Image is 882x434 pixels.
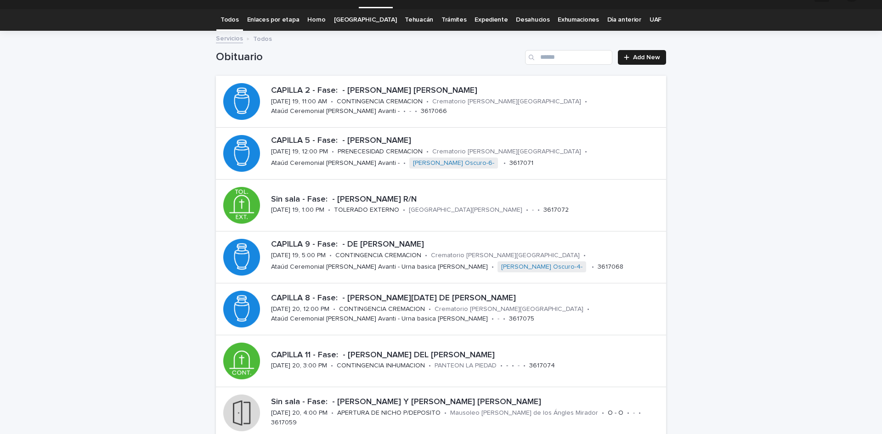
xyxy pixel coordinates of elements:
[518,362,520,370] p: -
[598,263,623,271] p: 3617068
[271,293,662,304] p: CAPILLA 8 - Fase: - [PERSON_NAME][DATE] DE [PERSON_NAME]
[450,409,598,417] p: Mausoleo [PERSON_NAME] de los Ángles Mirador
[247,9,300,31] a: Enlaces por etapa
[337,362,425,370] p: CONTINGENCIA INHUMACION
[431,252,580,259] p: Crematorio [PERSON_NAME][GEOGRAPHIC_DATA]
[271,98,327,106] p: [DATE] 19, 11:00 AM
[432,98,581,106] p: Crematorio [PERSON_NAME][GEOGRAPHIC_DATA]
[331,98,333,106] p: •
[509,159,533,167] p: 3617071
[216,33,243,43] a: Servicios
[475,9,508,31] a: Expediente
[602,409,604,417] p: •
[216,180,666,231] a: Sin sala - Fase: - [PERSON_NAME] R/N[DATE] 19, 1:00 PM•TOLERADO EXTERNO•[GEOGRAPHIC_DATA][PERSON_...
[271,136,662,146] p: CAPILLA 5 - Fase: - [PERSON_NAME]
[525,50,612,65] input: Search
[271,397,662,407] p: Sin sala - Fase: - [PERSON_NAME] Y [PERSON_NAME] [PERSON_NAME]
[409,206,522,214] p: [GEOGRAPHIC_DATA][PERSON_NAME]
[216,76,666,128] a: CAPILLA 2 - Fase: - [PERSON_NAME] [PERSON_NAME][DATE] 19, 11:00 AM•CONTINGENCIA CREMACION•Cremato...
[543,206,569,214] p: 3617072
[509,315,534,323] p: 3617075
[607,9,641,31] a: Día anterior
[405,9,433,31] a: Tehuacán
[435,362,497,370] p: PANTEON LA PIEDAD
[331,409,334,417] p: •
[592,263,594,271] p: •
[585,148,587,156] p: •
[633,409,635,417] p: -
[271,350,662,361] p: CAPILLA 11 - Fase: - [PERSON_NAME] DEL [PERSON_NAME]
[271,263,488,271] p: Ataúd Ceremonial [PERSON_NAME] Avanti - Urna basica [PERSON_NAME]
[271,252,326,259] p: [DATE] 19, 5:00 PM
[587,305,589,313] p: •
[506,362,508,370] p: -
[403,107,406,115] p: •
[329,252,332,259] p: •
[333,305,335,313] p: •
[429,305,431,313] p: •
[216,231,666,283] a: CAPILLA 9 - Fase: - DE [PERSON_NAME][DATE] 19, 5:00 PM•CONTINGENCIA CREMACION•Crematorio [PERSON_...
[271,206,324,214] p: [DATE] 19, 1:00 PM
[492,315,494,323] p: •
[426,148,429,156] p: •
[271,159,400,167] p: Ataúd Ceremonial [PERSON_NAME] Avanti -
[516,9,549,31] a: Desahucios
[415,107,417,115] p: •
[558,9,599,31] a: Exhumaciones
[271,195,662,205] p: Sin sala - Fase: - [PERSON_NAME] R/N
[503,159,506,167] p: •
[523,362,526,370] p: •
[271,409,328,417] p: [DATE] 20, 4:00 PM
[432,148,581,156] p: Crematorio [PERSON_NAME][GEOGRAPHIC_DATA]
[413,159,494,167] a: [PERSON_NAME] Oscuro-6-
[335,252,421,259] p: CONTINGENCIA CREMACION
[421,107,447,115] p: 3617066
[337,98,423,106] p: CONTINGENCIA CREMACION
[444,409,447,417] p: •
[271,419,297,427] p: 3617059
[532,206,534,214] p: -
[498,315,499,323] p: -
[639,409,641,417] p: •
[216,128,666,180] a: CAPILLA 5 - Fase: - [PERSON_NAME][DATE] 19, 12:00 PM•PRENECESIDAD CREMACION•Crematorio [PERSON_NA...
[426,98,429,106] p: •
[529,362,555,370] p: 3617074
[216,51,521,64] h1: Obituario
[501,263,582,271] a: [PERSON_NAME] Oscuro-4-
[271,305,329,313] p: [DATE] 20, 12:00 PM
[220,9,238,31] a: Todos
[271,107,400,115] p: Ataúd Ceremonial [PERSON_NAME] Avanti -
[585,98,587,106] p: •
[337,409,441,417] p: APERTURA DE NICHO P/DEPOSITO
[627,409,629,417] p: •
[271,86,662,96] p: CAPILLA 2 - Fase: - [PERSON_NAME] [PERSON_NAME]
[271,315,488,323] p: Ataúd Ceremonial [PERSON_NAME] Avanti - Urna basica [PERSON_NAME]
[492,263,494,271] p: •
[425,252,427,259] p: •
[216,335,666,387] a: CAPILLA 11 - Fase: - [PERSON_NAME] DEL [PERSON_NAME][DATE] 20, 3:00 PM•CONTINGENCIA INHUMACION•PA...
[537,206,540,214] p: •
[409,107,411,115] p: -
[526,206,528,214] p: •
[216,283,666,335] a: CAPILLA 8 - Fase: - [PERSON_NAME][DATE] DE [PERSON_NAME][DATE] 20, 12:00 PM•CONTINGENCIA CREMACIO...
[618,50,666,65] a: Add New
[633,54,660,61] span: Add New
[253,33,272,43] p: Todos
[307,9,325,31] a: Horno
[403,206,405,214] p: •
[331,362,333,370] p: •
[583,252,586,259] p: •
[435,305,583,313] p: Crematorio [PERSON_NAME][GEOGRAPHIC_DATA]
[650,9,661,31] a: UAF
[608,409,623,417] p: O - O
[338,148,423,156] p: PRENECESIDAD CREMACION
[332,148,334,156] p: •
[441,9,467,31] a: Trámites
[429,362,431,370] p: •
[328,206,330,214] p: •
[271,148,328,156] p: [DATE] 19, 12:00 PM
[503,315,505,323] p: •
[334,206,399,214] p: TOLERADO EXTERNO
[271,240,662,250] p: CAPILLA 9 - Fase: - DE [PERSON_NAME]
